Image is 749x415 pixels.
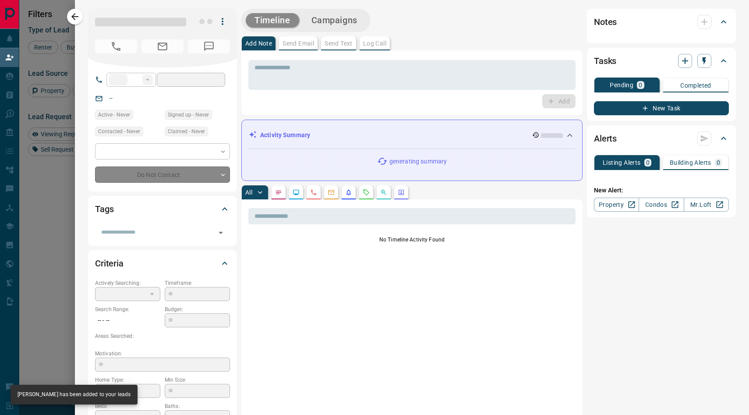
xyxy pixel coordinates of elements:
div: Tags [95,199,230,220]
p: -- - -- [95,313,160,328]
div: Activity Summary [249,127,575,143]
span: No Email [141,39,184,53]
p: Listing Alerts [603,160,641,166]
span: No Number [95,39,137,53]
a: -- [109,95,113,102]
p: Min Size: [165,376,230,384]
span: No Number [188,39,230,53]
svg: Calls [310,189,317,196]
h2: Tasks [594,54,616,68]
p: Pending [610,82,633,88]
p: New Alert: [594,186,729,195]
p: Add Note [245,40,272,46]
a: Condos [639,198,684,212]
svg: Opportunities [380,189,387,196]
button: Timeline [246,13,299,28]
div: Alerts [594,128,729,149]
p: Areas Searched: [95,332,230,340]
div: [PERSON_NAME] has been added to your leads [18,387,131,402]
h2: Notes [594,15,617,29]
span: Signed up - Never [168,110,209,119]
svg: Agent Actions [398,189,405,196]
p: Completed [680,82,711,89]
p: 0 [717,160,720,166]
div: Notes [594,11,729,32]
a: Mr.Loft [684,198,729,212]
svg: Listing Alerts [345,189,352,196]
h2: Alerts [594,131,617,145]
p: Beds: [95,402,160,410]
p: No Timeline Activity Found [248,236,576,244]
button: New Task [594,101,729,115]
svg: Notes [275,189,282,196]
svg: Lead Browsing Activity [293,189,300,196]
a: Property [594,198,639,212]
p: generating summary [389,157,447,166]
p: Building Alerts [670,160,711,166]
p: Baths: [165,402,230,410]
span: Claimed - Never [168,127,205,136]
span: Active - Never [98,110,130,119]
p: Activity Summary [260,131,310,140]
h2: Criteria [95,256,124,270]
svg: Emails [328,189,335,196]
p: Timeframe: [165,279,230,287]
button: Campaigns [303,13,366,28]
p: Budget: [165,305,230,313]
p: Actively Searching: [95,279,160,287]
p: Home Type: [95,376,160,384]
p: 0 [639,82,642,88]
div: Tasks [594,50,729,71]
p: Search Range: [95,305,160,313]
h2: Tags [95,202,113,216]
div: Do Not Contact [95,167,230,183]
button: Open [215,227,227,239]
span: Contacted - Never [98,127,140,136]
svg: Requests [363,189,370,196]
p: All [245,189,252,195]
p: 0 [646,160,650,166]
div: Criteria [95,253,230,274]
p: Motivation: [95,350,230,358]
